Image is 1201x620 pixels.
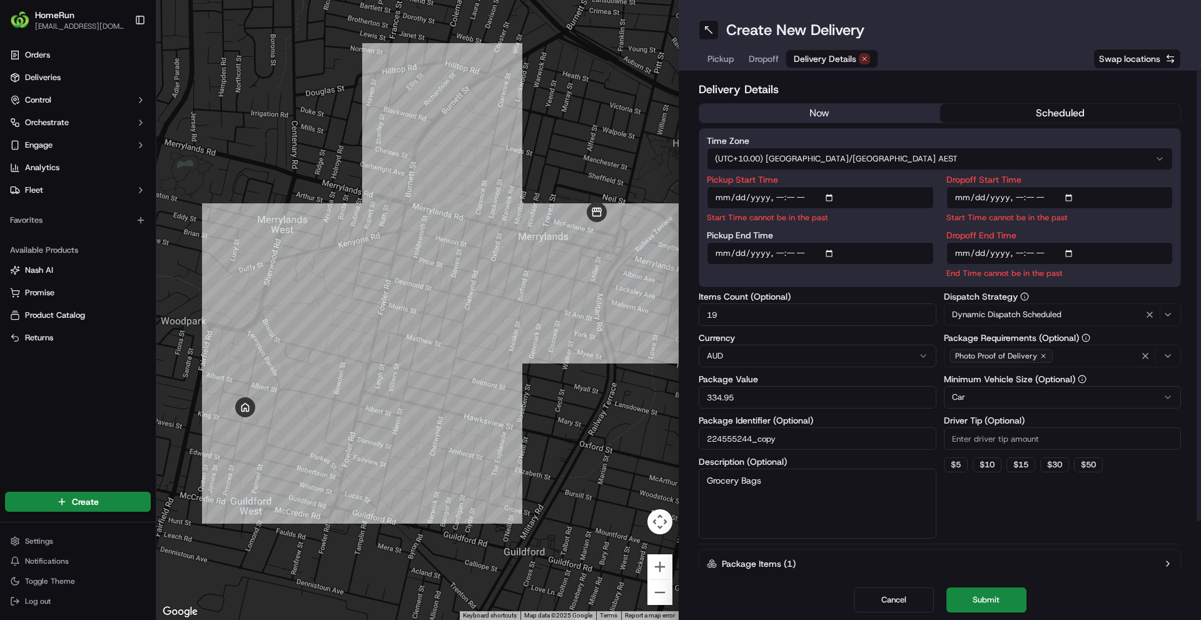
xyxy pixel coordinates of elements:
[952,309,1062,320] span: Dynamic Dispatch Scheduled
[699,292,936,301] label: Items Count (Optional)
[10,10,30,30] img: HomeRun
[25,72,61,83] span: Deliveries
[699,457,936,466] label: Description (Optional)
[625,612,675,619] a: Report a map error
[25,310,85,321] span: Product Catalog
[25,49,50,61] span: Orders
[707,211,934,223] p: Start Time cannot be in the past
[10,265,146,276] a: Nash AI
[118,181,201,194] span: API Documentation
[726,20,864,40] h1: Create New Delivery
[25,181,96,194] span: Knowledge Base
[35,21,124,31] button: [EMAIL_ADDRESS][DOMAIN_NAME]
[699,549,1181,578] button: Package Items (1)
[707,175,934,184] label: Pickup Start Time
[5,260,151,280] button: Nash AI
[944,345,1182,367] button: Photo Proof of Delivery
[5,532,151,550] button: Settings
[5,45,151,65] a: Orders
[1020,292,1029,301] button: Dispatch Strategy
[124,212,151,221] span: Pylon
[944,427,1182,450] input: Enter driver tip amount
[944,303,1182,326] button: Dynamic Dispatch Scheduled
[5,5,129,35] button: HomeRunHomeRun[EMAIL_ADDRESS][DOMAIN_NAME]
[13,183,23,193] div: 📗
[35,9,74,21] button: HomeRun
[5,492,151,512] button: Create
[5,135,151,155] button: Engage
[25,332,53,343] span: Returns
[5,305,151,325] button: Product Catalog
[600,612,617,619] a: Terms (opens in new tab)
[1078,375,1087,384] button: Minimum Vehicle Size (Optional)
[946,175,1173,184] label: Dropoff Start Time
[707,53,734,65] span: Pickup
[5,283,151,303] button: Promise
[699,469,936,539] textarea: Grocery Bags
[699,386,936,409] input: Enter package value
[647,554,672,579] button: Zoom in
[5,552,151,570] button: Notifications
[8,176,101,199] a: 📗Knowledge Base
[5,572,151,590] button: Toggle Theme
[524,612,592,619] span: Map data ©2025 Google
[940,104,1181,123] button: scheduled
[1040,457,1069,472] button: $30
[722,557,796,570] label: Package Items ( 1 )
[854,587,934,612] button: Cancel
[10,287,146,298] a: Promise
[10,332,146,343] a: Returns
[25,265,53,276] span: Nash AI
[25,576,75,586] span: Toggle Theme
[1082,333,1090,342] button: Package Requirements (Optional)
[213,123,228,138] button: Start new chat
[13,50,228,70] p: Welcome 👋
[5,180,151,200] button: Fleet
[160,604,201,620] img: Google
[43,132,158,142] div: We're available if you need us!
[5,90,151,110] button: Control
[25,556,69,566] span: Notifications
[944,416,1182,425] label: Driver Tip (Optional)
[699,104,940,123] button: now
[1099,53,1160,65] span: Swap locations
[5,68,151,88] a: Deliveries
[160,604,201,620] a: Open this area in Google Maps (opens a new window)
[13,119,35,142] img: 1736555255976-a54dd68f-1ca7-489b-9aae-adbdc363a1c4
[13,13,38,38] img: Nash
[647,580,672,605] button: Zoom out
[25,94,51,106] span: Control
[973,457,1001,472] button: $10
[944,333,1182,342] label: Package Requirements (Optional)
[33,81,225,94] input: Got a question? Start typing here...
[707,136,1173,145] label: Time Zone
[944,375,1182,384] label: Minimum Vehicle Size (Optional)
[463,611,517,620] button: Keyboard shortcuts
[5,240,151,260] div: Available Products
[88,211,151,221] a: Powered byPylon
[794,53,856,65] span: Delivery Details
[25,162,59,173] span: Analytics
[25,287,54,298] span: Promise
[699,333,936,342] label: Currency
[10,310,146,321] a: Product Catalog
[946,267,1173,279] p: End Time cannot be in the past
[699,375,936,384] label: Package Value
[101,176,206,199] a: 💻API Documentation
[5,158,151,178] a: Analytics
[5,592,151,610] button: Log out
[25,117,69,128] span: Orchestrate
[946,231,1173,240] label: Dropoff End Time
[72,495,99,508] span: Create
[106,183,116,193] div: 💻
[25,140,53,151] span: Engage
[43,119,205,132] div: Start new chat
[955,351,1037,361] span: Photo Proof of Delivery
[749,53,779,65] span: Dropoff
[707,231,934,240] label: Pickup End Time
[944,457,968,472] button: $5
[5,113,151,133] button: Orchestrate
[5,210,151,230] div: Favorites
